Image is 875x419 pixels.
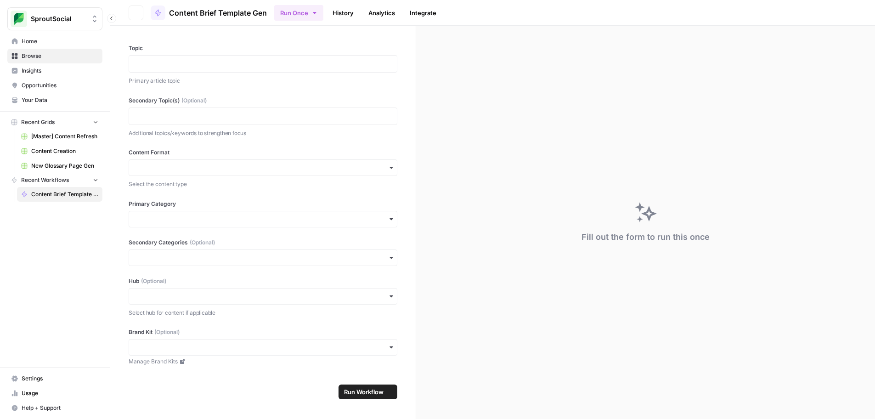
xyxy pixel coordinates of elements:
span: Content Brief Template Gen [169,7,267,18]
label: Secondary Topic(s) [129,96,397,105]
span: [Master] Content Refresh [31,132,98,141]
span: Settings [22,374,98,383]
a: Manage Brand Kits [129,357,397,366]
label: Secondary Categories [129,238,397,247]
a: Content Creation [17,144,102,159]
span: (Optional) [154,328,180,336]
span: SproutSocial [31,14,86,23]
a: [Master] Content Refresh [17,129,102,144]
a: Opportunities [7,78,102,93]
span: (Optional) [190,238,215,247]
div: Fill out the form to run this once [581,231,710,243]
p: Select hub for content if applicable [129,308,397,317]
button: Recent Workflows [7,173,102,187]
button: Run Once [274,5,323,21]
span: Browse [22,52,98,60]
label: Hub [129,277,397,285]
a: Browse [7,49,102,63]
a: Content Brief Template Gen [151,6,267,20]
button: Run Workflow [339,385,397,399]
span: Run Workflow [344,387,384,396]
span: Insights [22,67,98,75]
span: Content Brief Template Gen [31,190,98,198]
button: Help + Support [7,401,102,415]
span: Content Creation [31,147,98,155]
a: Usage [7,386,102,401]
label: Topic [129,44,397,52]
span: New Glossary Page Gen [31,162,98,170]
span: Help + Support [22,404,98,412]
button: Recent Grids [7,115,102,129]
span: (Optional) [181,96,207,105]
a: Settings [7,371,102,386]
label: Content Format [129,148,397,157]
a: Your Data [7,93,102,108]
button: Workspace: SproutSocial [7,7,102,30]
img: SproutSocial Logo [11,11,27,27]
a: Analytics [363,6,401,20]
span: Usage [22,389,98,397]
a: Content Brief Template Gen [17,187,102,202]
a: Insights [7,63,102,78]
span: (Optional) [141,277,166,285]
span: Recent Workflows [21,176,69,184]
a: Integrate [404,6,442,20]
a: History [327,6,359,20]
p: Additional topics/keywords to strengthen focus [129,129,397,138]
label: Primary Category [129,200,397,208]
p: Primary article topic [129,76,397,85]
span: Recent Grids [21,118,55,126]
a: New Glossary Page Gen [17,159,102,173]
p: Select the content type [129,180,397,189]
span: Your Data [22,96,98,104]
a: Home [7,34,102,49]
span: Home [22,37,98,45]
span: Opportunities [22,81,98,90]
label: Brand Kit [129,328,397,336]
